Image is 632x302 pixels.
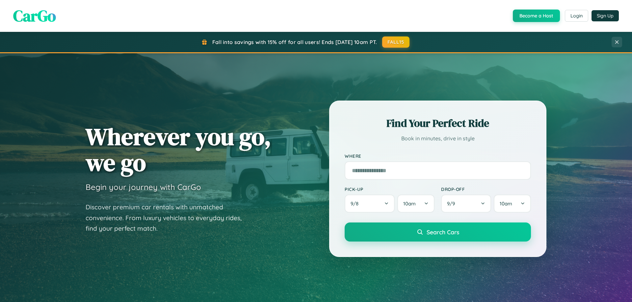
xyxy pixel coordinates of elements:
[212,39,377,45] span: Fall into savings with 15% off for all users! Ends [DATE] 10am PT.
[565,10,588,22] button: Login
[513,10,560,22] button: Become a Host
[345,153,531,159] label: Where
[441,186,531,192] label: Drop-off
[86,202,250,234] p: Discover premium car rentals with unmatched convenience. From luxury vehicles to everyday rides, ...
[351,200,362,207] span: 9 / 8
[592,10,619,21] button: Sign Up
[397,195,434,213] button: 10am
[345,134,531,143] p: Book in minutes, drive in style
[427,228,459,236] span: Search Cars
[86,182,201,192] h3: Begin your journey with CarGo
[13,5,56,27] span: CarGo
[86,124,271,175] h1: Wherever you go, we go
[382,36,410,48] button: FALL15
[441,195,491,213] button: 9/9
[345,222,531,242] button: Search Cars
[447,200,458,207] span: 9 / 9
[403,200,416,207] span: 10am
[500,200,512,207] span: 10am
[494,195,531,213] button: 10am
[345,186,434,192] label: Pick-up
[345,116,531,130] h2: Find Your Perfect Ride
[345,195,395,213] button: 9/8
